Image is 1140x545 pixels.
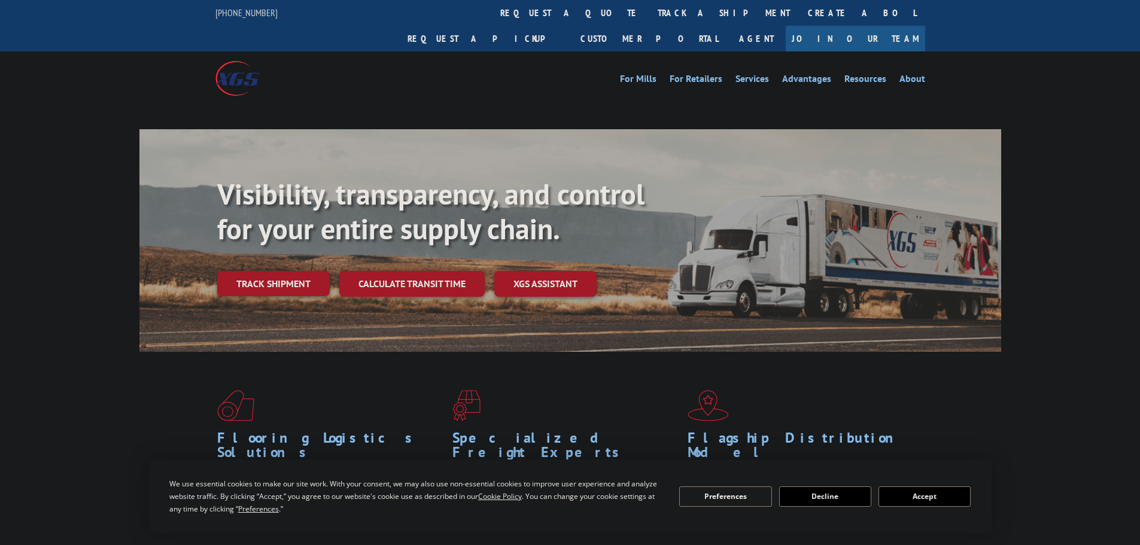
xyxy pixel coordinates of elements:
a: Calculate transit time [339,271,485,297]
button: Preferences [679,486,771,507]
div: We use essential cookies to make our site work. With your consent, we may also use non-essential ... [169,477,665,515]
div: Cookie Consent Prompt [149,459,992,533]
h1: Specialized Freight Experts [452,431,679,465]
h1: Flooring Logistics Solutions [217,431,443,465]
span: Cookie Policy [478,491,522,501]
a: Request a pickup [399,26,571,51]
button: Accept [878,486,971,507]
a: Track shipment [217,271,330,296]
a: For Retailers [670,74,722,87]
a: For Mills [620,74,656,87]
a: XGS ASSISTANT [494,271,597,297]
a: Advantages [782,74,831,87]
a: Services [735,74,769,87]
a: [PHONE_NUMBER] [215,7,278,19]
img: xgs-icon-total-supply-chain-intelligence-red [217,390,254,421]
b: Visibility, transparency, and control for your entire supply chain. [217,175,645,247]
img: xgs-icon-flagship-distribution-model-red [688,390,729,421]
a: Agent [727,26,786,51]
h1: Flagship Distribution Model [688,431,914,465]
img: xgs-icon-focused-on-flooring-red [452,390,481,421]
a: Customer Portal [571,26,727,51]
a: About [899,74,925,87]
a: Join Our Team [786,26,925,51]
a: Resources [844,74,886,87]
button: Decline [779,486,871,507]
span: Preferences [238,504,279,514]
